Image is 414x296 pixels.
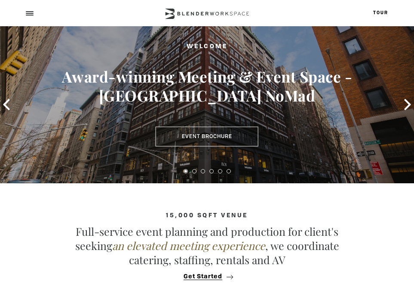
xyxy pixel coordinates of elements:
[181,273,233,281] button: Get Started
[21,68,393,105] h3: Award-winning Meeting & Event Space - [GEOGRAPHIC_DATA] NoMad
[184,274,222,280] span: Get Started
[21,212,393,219] h4: 15,000 sqft venue
[57,224,358,267] p: Full-service event planning and production for client's seeking , we coordinate catering, staffin...
[21,42,393,52] h2: Welcome
[373,11,388,15] a: Tour
[156,127,258,147] a: Event Brochure
[112,238,265,253] em: an elevated meeting experience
